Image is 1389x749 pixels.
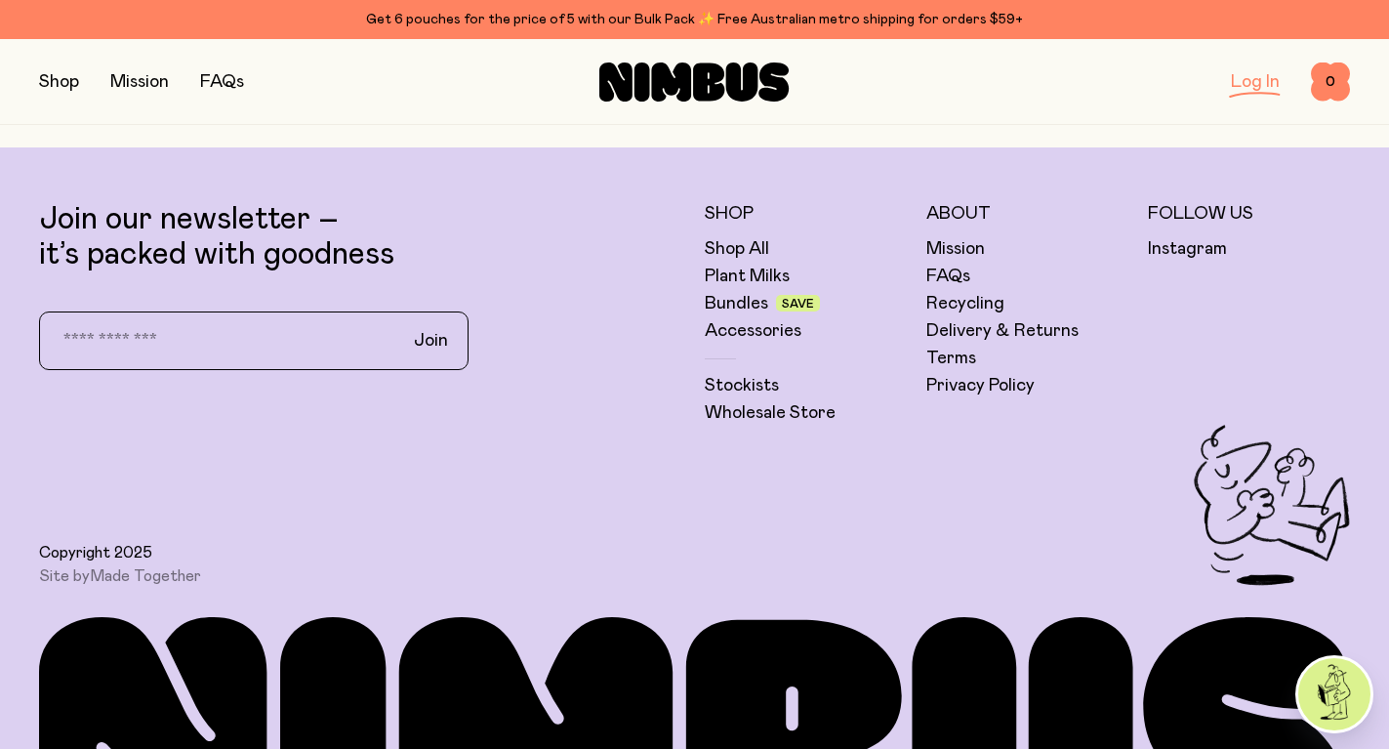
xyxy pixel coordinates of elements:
p: Join our newsletter – it’s packed with goodness [39,202,685,272]
a: Plant Milks [705,265,790,288]
a: Log In [1231,73,1280,91]
a: Made Together [90,568,201,584]
a: Instagram [1148,237,1227,261]
h5: About [926,202,1128,226]
a: Wholesale Store [705,401,836,425]
a: Bundles [705,292,768,315]
h5: Shop [705,202,907,226]
button: 0 [1311,62,1350,102]
div: Get 6 pouches for the price of 5 with our Bulk Pack ✨ Free Australian metro shipping for orders $59+ [39,8,1350,31]
span: Join [414,329,448,353]
a: Delivery & Returns [926,319,1079,343]
a: Stockists [705,374,779,397]
a: Shop All [705,237,769,261]
button: Join [398,320,464,361]
a: Mission [110,73,169,91]
img: agent [1298,658,1370,730]
span: Save [782,298,814,310]
span: Copyright 2025 [39,543,152,562]
a: FAQs [200,73,244,91]
a: Privacy Policy [926,374,1035,397]
a: Mission [926,237,985,261]
span: Site by [39,566,201,586]
a: FAQs [926,265,970,288]
a: Accessories [705,319,801,343]
a: Terms [926,347,976,370]
h5: Follow Us [1148,202,1350,226]
a: Recycling [926,292,1004,315]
